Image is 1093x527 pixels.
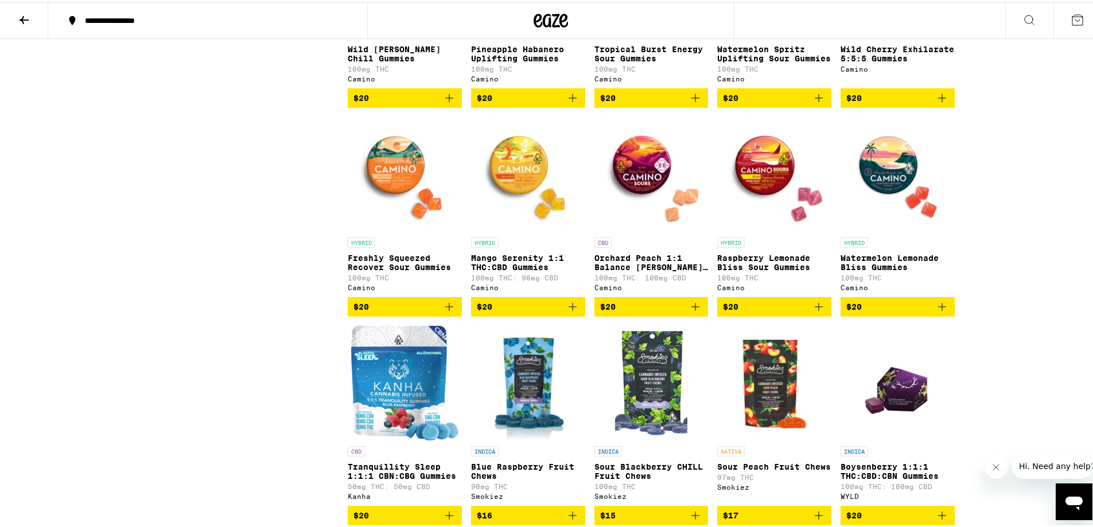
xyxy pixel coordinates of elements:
[723,509,738,518] span: $17
[471,444,499,454] p: INDICA
[594,63,709,71] p: 100mg THC
[841,42,955,61] p: Wild Cherry Exhilarate 5:5:5 Gummies
[841,295,955,314] button: Add to bag
[348,490,462,498] div: Kanha
[841,86,955,106] button: Add to bag
[841,115,955,295] a: Open page for Watermelon Lemonade Bliss Gummies from Camino
[846,509,862,518] span: $20
[841,115,955,229] img: Camino - Watermelon Lemonade Bliss Gummies
[717,503,831,523] button: Add to bag
[717,73,831,80] div: Camino
[846,91,862,100] span: $20
[471,481,585,488] p: 90mg THC
[717,272,831,279] p: 100mg THC
[841,251,955,270] p: Watermelon Lemonade Bliss Gummies
[471,295,585,314] button: Add to bag
[841,481,955,488] p: 100mg THC: 100mg CBD
[723,91,738,100] span: $20
[717,323,831,438] img: Smokiez - Sour Peach Fruit Chews
[717,460,831,469] p: Sour Peach Fruit Chews
[348,272,462,279] p: 100mg THC
[717,115,831,295] a: Open page for Raspberry Lemonade Bliss Sour Gummies from Camino
[594,42,709,61] p: Tropical Burst Energy Sour Gummies
[348,444,365,454] p: CBD
[846,300,862,309] span: $20
[594,503,709,523] button: Add to bag
[717,282,831,289] div: Camino
[471,272,585,279] p: 100mg THC: 98mg CBD
[353,91,369,100] span: $20
[353,509,369,518] span: $20
[471,42,585,61] p: Pineapple Habanero Uplifting Gummies
[471,86,585,106] button: Add to bag
[717,115,831,229] img: Camino - Raspberry Lemonade Bliss Sour Gummies
[594,272,709,279] p: 100mg THC: 100mg CBD
[348,115,462,295] a: Open page for Freshly Squeezed Recover Sour Gummies from Camino
[348,460,462,478] p: Tranquillity Sleep 1:1:1 CBN:CBG Gummies
[348,323,462,503] a: Open page for Tranquillity Sleep 1:1:1 CBN:CBG Gummies from Kanha
[717,471,831,479] p: 97mg THC
[1056,481,1092,518] iframe: Button to launch messaging window
[348,282,462,289] div: Camino
[348,235,375,245] p: HYBRID
[841,490,955,498] div: WYLD
[471,282,585,289] div: Camino
[477,300,492,309] span: $20
[348,86,462,106] button: Add to bag
[471,115,585,295] a: Open page for Mango Serenity 1:1 THC:CBD Gummies from Camino
[471,73,585,80] div: Camino
[594,235,612,245] p: CBD
[717,481,831,489] div: Smokiez
[841,503,955,523] button: Add to bag
[471,490,585,498] div: Smokiez
[594,115,709,229] img: Camino - Orchard Peach 1:1 Balance Sours Gummies
[471,63,585,71] p: 100mg THC
[348,251,462,270] p: Freshly Squeezed Recover Sour Gummies
[717,444,745,454] p: SATIVA
[471,323,585,503] a: Open page for Blue Raspberry Fruit Chews from Smokiez
[348,481,462,488] p: 50mg THC: 50mg CBD
[841,272,955,279] p: 100mg THC
[857,323,939,438] img: WYLD - Boysenberry 1:1:1 THC:CBD:CBN Gummies
[471,460,585,478] p: Blue Raspberry Fruit Chews
[348,42,462,61] p: Wild [PERSON_NAME] Chill Gummies
[477,509,492,518] span: $16
[717,42,831,61] p: Watermelon Spritz Uplifting Sour Gummies
[348,63,462,71] p: 100mg THC
[353,300,369,309] span: $20
[717,323,831,503] a: Open page for Sour Peach Fruit Chews from Smokiez
[841,63,955,71] div: Camino
[471,251,585,270] p: Mango Serenity 1:1 THC:CBD Gummies
[717,235,745,245] p: HYBRID
[717,63,831,71] p: 100mg THC
[841,444,868,454] p: INDICA
[348,115,462,229] img: Camino - Freshly Squeezed Recover Sour Gummies
[594,295,709,314] button: Add to bag
[717,251,831,270] p: Raspberry Lemonade Bliss Sour Gummies
[471,503,585,523] button: Add to bag
[841,235,868,245] p: HYBRID
[600,91,616,100] span: $20
[594,323,709,503] a: Open page for Sour Blackberry CHILL Fruit Chews from Smokiez
[841,282,955,289] div: Camino
[594,444,622,454] p: INDICA
[471,323,585,438] img: Smokiez - Blue Raspberry Fruit Chews
[594,481,709,488] p: 100mg THC
[471,115,585,229] img: Camino - Mango Serenity 1:1 THC:CBD Gummies
[594,73,709,80] div: Camino
[615,323,688,438] img: Smokiez - Sour Blackberry CHILL Fruit Chews
[348,73,462,80] div: Camino
[594,460,709,478] p: Sour Blackberry CHILL Fruit Chews
[477,91,492,100] span: $20
[348,295,462,314] button: Add to bag
[351,323,458,438] img: Kanha - Tranquillity Sleep 1:1:1 CBN:CBG Gummies
[594,251,709,270] p: Orchard Peach 1:1 Balance [PERSON_NAME] Gummies
[841,323,955,503] a: Open page for Boysenberry 1:1:1 THC:CBD:CBN Gummies from WYLD
[594,86,709,106] button: Add to bag
[594,115,709,295] a: Open page for Orchard Peach 1:1 Balance Sours Gummies from Camino
[717,86,831,106] button: Add to bag
[600,509,616,518] span: $15
[723,300,738,309] span: $20
[348,503,462,523] button: Add to bag
[717,295,831,314] button: Add to bag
